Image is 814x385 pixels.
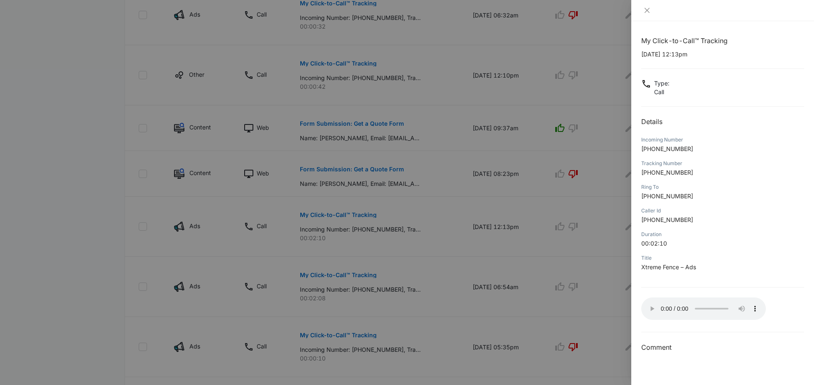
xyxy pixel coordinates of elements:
[641,183,804,191] div: Ring To
[641,169,693,176] span: [PHONE_NUMBER]
[641,297,766,320] audio: Your browser does not support the audio tag.
[641,254,804,262] div: Title
[641,192,693,200] span: [PHONE_NUMBER]
[641,160,804,167] div: Tracking Number
[641,36,804,46] h1: My Click-to-Call™ Tracking
[654,88,669,96] p: Call
[641,216,693,223] span: [PHONE_NUMBER]
[641,117,804,127] h2: Details
[641,7,653,14] button: Close
[644,7,650,14] span: close
[641,50,804,58] p: [DATE] 12:13pm
[641,240,667,247] span: 00:02:10
[641,207,804,214] div: Caller Id
[641,145,693,152] span: [PHONE_NUMBER]
[654,79,669,88] p: Type :
[641,136,804,144] div: Incoming Number
[641,342,804,352] h3: Comment
[641,263,696,270] span: Xtreme Fence – Ads
[641,231,804,238] div: Duration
